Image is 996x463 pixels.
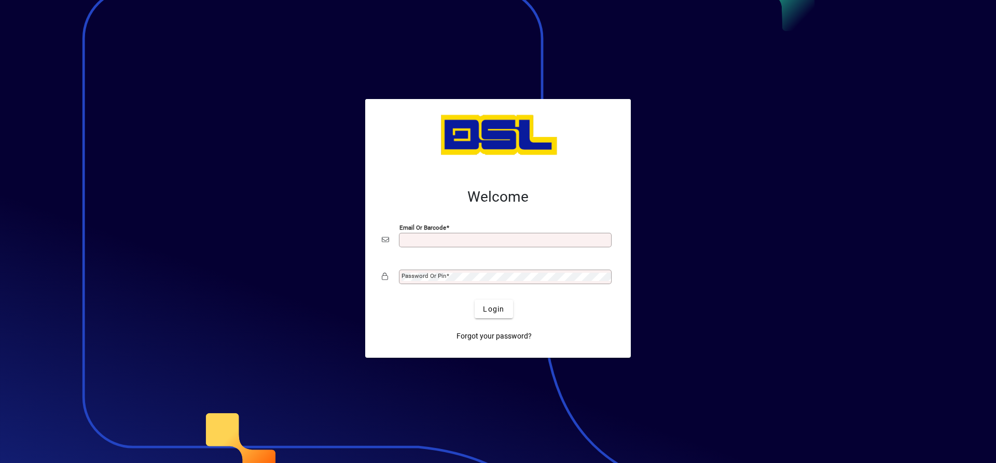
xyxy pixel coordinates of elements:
[483,304,504,315] span: Login
[452,327,536,345] a: Forgot your password?
[402,272,446,279] mat-label: Password or Pin
[382,188,614,206] h2: Welcome
[399,224,446,231] mat-label: Email or Barcode
[457,331,532,342] span: Forgot your password?
[475,300,513,318] button: Login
